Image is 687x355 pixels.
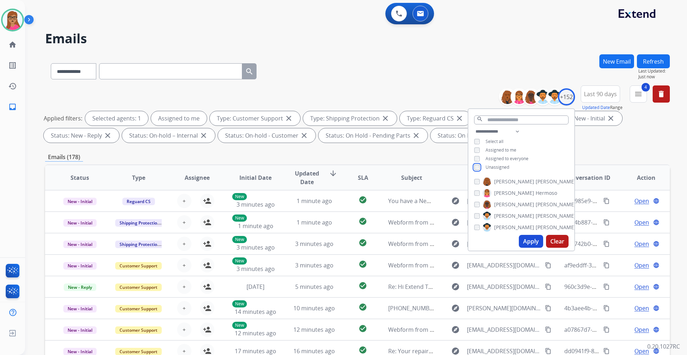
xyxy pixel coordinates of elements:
[122,198,155,205] span: Reguard CS
[536,212,576,220] span: [PERSON_NAME]
[238,222,273,230] span: 1 minute ago
[451,218,460,227] mat-icon: explore
[486,147,516,153] span: Assigned to me
[467,218,541,227] span: [EMAIL_ADDRESS][DOMAIN_NAME]
[237,243,275,251] span: 3 minutes ago
[203,304,211,312] mat-icon: person_add
[63,219,97,227] span: New - Initial
[297,218,332,226] span: 1 minute ago
[63,198,97,205] span: New - Initial
[232,215,247,222] p: New
[359,217,367,226] mat-icon: check_circle
[603,283,610,290] mat-icon: content_copy
[8,61,17,70] mat-icon: list_alt
[584,93,617,95] span: Last 90 days
[558,88,575,105] div: +152
[177,280,191,294] button: +
[177,258,191,272] button: +
[451,197,460,205] mat-icon: explore
[182,197,186,205] span: +
[467,240,541,248] span: [EMAIL_ADDRESS][DOMAIN_NAME]
[653,219,659,226] mat-icon: language
[203,240,211,248] mat-icon: person_add
[494,212,534,220] span: [PERSON_NAME]
[630,85,647,103] button: 4
[8,82,17,90] mat-icon: history
[451,240,460,248] mat-icon: explore
[295,261,333,269] span: 3 minutes ago
[232,322,247,329] p: New
[634,325,649,334] span: Open
[203,261,211,270] mat-icon: person_add
[388,326,550,334] span: Webform from [EMAIL_ADDRESS][DOMAIN_NAME] on [DATE]
[638,68,670,74] span: Last Updated:
[536,201,576,208] span: [PERSON_NAME]
[132,173,145,182] span: Type
[245,67,254,76] mat-icon: search
[545,262,551,268] mat-icon: content_copy
[653,241,659,247] mat-icon: language
[494,178,534,185] span: [PERSON_NAME]
[603,262,610,268] mat-icon: content_copy
[359,196,367,204] mat-icon: check_circle
[388,347,510,355] span: Re: Your repaired product is ready for pickup
[3,10,23,30] img: avatar
[284,114,293,123] mat-icon: close
[653,283,659,290] mat-icon: language
[388,218,550,226] span: Webform from [EMAIL_ADDRESS][DOMAIN_NAME] on [DATE]
[210,111,300,125] div: Type: Customer Support
[45,31,670,46] h2: Emails
[295,283,333,291] span: 5 minutes ago
[634,282,649,291] span: Open
[388,261,550,269] span: Webform from [EMAIL_ADDRESS][DOMAIN_NAME] on [DATE]
[151,111,207,125] div: Assigned to me
[564,347,675,355] span: dd0941f9-8c81-42da-92d6-b68b6b47b2c1
[467,325,541,334] span: [EMAIL_ADDRESS][DOMAIN_NAME]
[634,261,649,270] span: Open
[451,304,460,312] mat-icon: explore
[44,128,119,143] div: Status: New - Reply
[122,128,215,143] div: Status: On-hold – Internal
[63,305,97,312] span: New - Initial
[70,173,89,182] span: Status
[486,156,528,162] span: Assigned to everyone
[182,325,186,334] span: +
[603,241,610,247] mat-icon: content_copy
[232,236,247,243] p: New
[486,138,503,144] span: Select all
[303,111,397,125] div: Type: Shipping Protection
[44,114,82,123] p: Applied filters:
[8,40,17,49] mat-icon: home
[115,241,164,248] span: Shipping Protection
[359,303,367,311] mat-icon: check_circle
[182,304,186,312] span: +
[606,114,615,123] mat-icon: close
[545,348,551,354] mat-icon: content_copy
[182,218,186,227] span: +
[359,324,367,333] mat-icon: check_circle
[295,240,333,248] span: 3 minutes ago
[536,224,576,231] span: [PERSON_NAME]
[235,329,276,337] span: 12 minutes ago
[235,347,276,355] span: 17 minutes ago
[64,283,96,291] span: New - Reply
[564,261,670,269] span: af9eddff-3634-4ba9-b45b-0cd1fc083cc7
[545,305,551,311] mat-icon: content_copy
[218,128,316,143] div: Status: On-hold - Customer
[177,237,191,251] button: +
[388,304,472,312] span: [PHONE_NUMBER] claim photo
[467,304,541,312] span: [PERSON_NAME][DOMAIN_NAME][EMAIL_ADDRESS][DOMAIN_NAME]
[634,240,649,248] span: Open
[182,282,186,291] span: +
[297,197,332,205] span: 1 minute ago
[494,189,534,197] span: [PERSON_NAME]
[358,173,368,182] span: SLA
[359,260,367,268] mat-icon: check_circle
[401,173,422,182] span: Subject
[536,178,576,185] span: [PERSON_NAME]
[642,83,650,92] span: 4
[603,326,610,333] mat-icon: content_copy
[565,173,610,182] span: Conversation ID
[581,85,620,103] button: Last 90 days
[300,131,308,140] mat-icon: close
